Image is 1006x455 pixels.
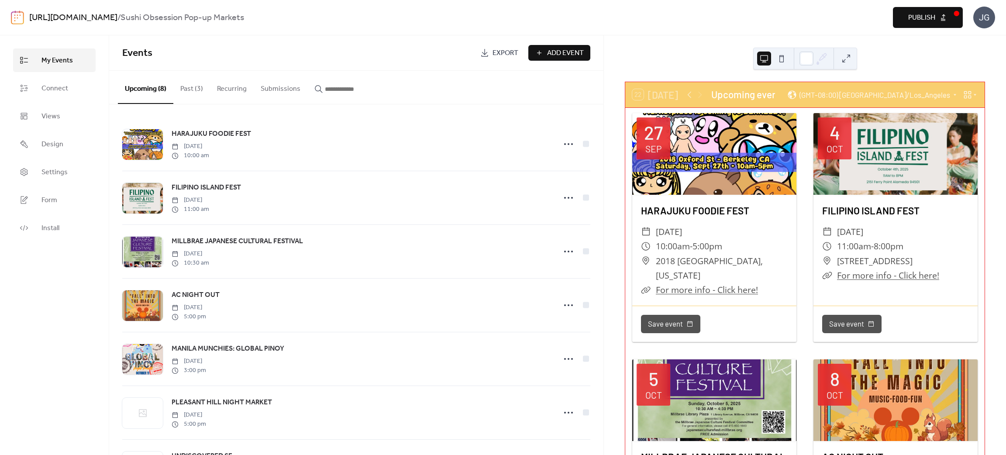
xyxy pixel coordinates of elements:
[172,236,303,247] a: MILLBRAE JAPANESE CULTURAL FESTIVAL
[41,223,59,234] span: Install
[172,303,206,312] span: [DATE]
[172,249,209,259] span: [DATE]
[173,71,210,103] button: Past (3)
[641,315,700,333] button: Save event
[822,224,832,239] div: ​
[172,290,220,301] a: AC NIGHT OUT
[172,183,241,193] span: FILIPINO ISLAND FEST
[973,7,995,28] div: JG
[830,369,840,388] div: 8
[41,55,73,66] span: My Events
[474,45,525,61] a: Export
[644,123,663,141] div: 27
[830,123,840,141] div: 4
[645,144,661,153] div: Sep
[172,366,206,375] span: 3:00 pm
[172,420,206,429] span: 5:00 pm
[172,182,241,193] a: FILIPINO ISLAND FEST
[172,357,206,366] span: [DATE]
[41,195,57,206] span: Form
[41,167,68,178] span: Settings
[656,254,788,283] span: 2018 [GEOGRAPHIC_DATA], [US_STATE]
[649,369,658,388] div: 5
[822,315,882,333] button: Save event
[837,254,913,268] span: [STREET_ADDRESS]
[493,48,518,59] span: Export
[837,239,871,253] span: 11:00am
[547,48,584,59] span: Add Event
[172,151,209,160] span: 10:00 am
[645,390,662,400] div: Oct
[893,7,963,28] button: Publish
[172,128,251,140] a: HARAJUKU FOODIE FEST
[172,142,209,151] span: [DATE]
[641,283,651,297] div: ​
[172,259,209,268] span: 10:30 am
[41,139,63,150] span: Design
[117,10,121,26] b: /
[799,91,950,99] span: (GMT-08:00) [GEOGRAPHIC_DATA]/Los_Angeles
[874,239,903,253] span: 8:00pm
[690,239,692,253] span: -
[172,196,209,205] span: [DATE]
[172,312,206,321] span: 5:00 pm
[172,410,206,420] span: [DATE]
[641,239,651,253] div: ​
[528,45,590,61] button: Add Event
[118,71,173,104] button: Upcoming (8)
[13,188,96,212] a: Form
[641,205,749,216] a: HARAJUKU FOODIE FEST
[822,205,920,216] a: FILIPINO ISLAND FEST
[692,239,722,253] span: 5:00pm
[172,343,284,355] a: MANILA MUNCHIES: GLOBAL PINOY
[41,83,68,94] span: Connect
[13,76,96,100] a: Connect
[121,10,244,26] b: Sushi Obsession Pop-up Markets
[822,239,832,253] div: ​
[871,239,874,253] span: -
[122,44,152,63] span: Events
[172,290,220,300] span: AC NIGHT OUT
[837,224,863,239] span: [DATE]
[13,48,96,72] a: My Events
[13,132,96,156] a: Design
[827,390,843,400] div: Oct
[172,344,284,354] span: MANILA MUNCHIES: GLOBAL PINOY
[656,284,758,296] a: For more info - Click here!
[711,87,775,102] div: Upcoming events
[41,111,60,122] span: Views
[656,224,682,239] span: [DATE]
[641,224,651,239] div: ​
[29,10,117,26] a: [URL][DOMAIN_NAME]
[13,160,96,184] a: Settings
[908,13,935,23] span: Publish
[254,71,307,103] button: Submissions
[837,269,939,281] a: For more info - Click here!
[172,205,209,214] span: 11:00 am
[641,254,651,268] div: ​
[210,71,254,103] button: Recurring
[822,254,832,268] div: ​
[13,104,96,128] a: Views
[172,397,272,408] a: PLEASANT HILL NIGHT MARKET
[822,268,832,283] div: ​
[656,239,690,253] span: 10:00am
[11,10,24,24] img: logo
[172,129,251,139] span: HARAJUKU FOODIE FEST
[13,216,96,240] a: Install
[827,144,843,153] div: Oct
